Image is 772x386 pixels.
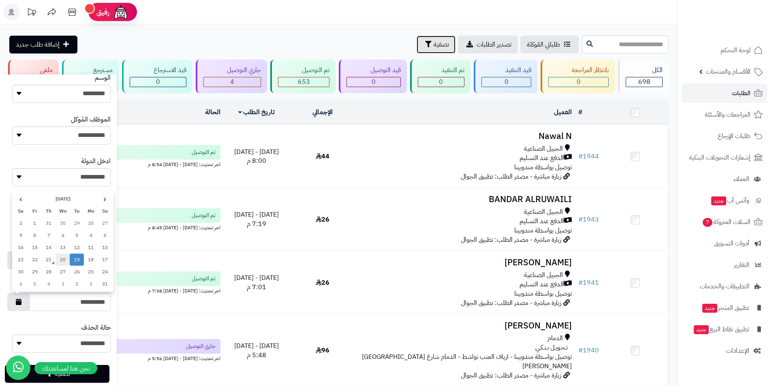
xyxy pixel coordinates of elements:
[718,130,751,142] span: طلبات الإرجاع
[434,40,449,49] span: تصفية
[337,60,408,93] a: قيد التوصيل 0
[359,321,572,331] h3: [PERSON_NAME]
[514,162,572,172] span: توصيل بواسطة مندوبينا
[56,266,70,278] td: 27
[28,229,42,241] td: 8
[578,345,599,355] a: #1940
[98,229,112,241] td: 3
[16,40,60,49] span: إضافة طلب جديد
[130,77,186,87] div: 0
[316,278,329,288] span: 26
[42,266,56,278] td: 28
[461,371,561,380] span: زيارة مباشرة - مصدر الطلب: تطبيق الجوال
[56,217,70,229] td: 30
[81,157,111,166] label: ادخل الدولة
[98,217,112,229] td: 27
[714,238,749,249] span: أدوات التسويق
[14,193,28,205] th: ›
[204,77,261,87] div: 4
[689,152,751,163] span: إشعارات التحويلات البنكية
[230,77,234,87] span: 4
[520,154,564,163] span: الدفع عند التسليم
[14,229,28,241] td: 9
[234,273,279,292] span: [DATE] - [DATE] 7:01 م
[98,241,112,254] td: 10
[702,216,751,228] span: السلات المتروكة
[14,266,28,278] td: 30
[682,298,767,318] a: تطبيق المتجرجديد
[362,352,572,371] span: توصيل بواسطة مندوبينا - ارياف العنب نواشط - الدمام شارع [GEOGRAPHIC_DATA][PERSON_NAME]
[547,334,563,343] span: الدمام
[638,77,650,87] span: 698
[28,193,98,205] th: [DATE]
[234,147,279,166] span: [DATE] - [DATE] 8:00 م
[539,60,617,93] a: بانتظار المراجعة 0
[721,45,751,56] span: لوحة التحكم
[578,151,583,161] span: #
[524,144,563,154] span: الجبيل الصناعية
[84,229,98,241] td: 4
[192,275,216,283] span: تم التوصيل
[524,207,563,217] span: الجبيل الصناعية
[84,241,98,254] td: 11
[316,151,329,161] span: 44
[28,278,42,290] td: 5
[42,278,56,290] td: 4
[372,77,376,87] span: 0
[472,60,539,93] a: قيد التنفيذ 0
[70,217,84,229] td: 29
[70,66,113,75] div: مسترجع
[700,281,749,292] span: التطبيقات والخدمات
[316,215,329,224] span: 26
[234,210,279,229] span: [DATE] - [DATE] 7:19 م
[98,205,112,217] th: Su
[42,241,56,254] td: 14
[520,36,579,53] a: طلباتي المُوكلة
[706,66,751,77] span: الأقسام والمنتجات
[312,107,333,117] a: الإجمالي
[98,193,112,205] th: ‹
[535,343,568,352] span: تـحـويـل بـنـكـي
[186,342,216,350] span: جاري التوصيل
[194,60,269,93] a: جاري التوصيل 4
[84,266,98,278] td: 25
[359,132,572,141] h3: Nawal N
[682,148,767,167] a: إشعارات التحويلات البنكية
[70,278,84,290] td: 2
[694,325,709,334] span: جديد
[347,77,400,87] div: 0
[359,258,572,267] h3: [PERSON_NAME]
[701,302,749,313] span: تطبيق المتجر
[14,205,28,217] th: Sa
[418,66,465,75] div: تم التنفيذ
[726,345,749,356] span: الإعدادات
[461,172,561,181] span: زيارة مباشرة - مصدر الطلب: تطبيق الجوال
[96,7,109,17] span: رفيق
[693,324,749,335] span: تطبيق نقاط البيع
[578,215,583,224] span: #
[439,77,443,87] span: 0
[682,212,767,232] a: السلات المتروكة7
[56,205,70,217] th: We
[192,211,216,220] span: تم التوصيل
[417,36,456,53] button: تصفية
[316,345,329,355] span: 96
[205,107,220,117] a: الحالة
[359,195,572,204] h3: BANDAR ALRUWAILI
[156,77,160,87] span: 0
[84,217,98,229] td: 28
[16,66,53,75] div: ملغي
[346,66,401,75] div: قيد التوصيل
[70,254,84,266] td: 19
[710,195,749,206] span: وآتس آب
[548,66,609,75] div: بانتظار المراجعة
[81,323,111,333] label: حالة الحذف
[269,60,337,93] a: تم التوصيل 653
[734,259,749,271] span: التقارير
[682,341,767,360] a: الإعدادات
[70,229,84,241] td: 5
[461,298,561,308] span: زيارة مباشرة - مصدر الطلب: تطبيق الجوال
[278,66,329,75] div: تم التوصيل
[682,105,767,124] a: المراجعات والأسئلة
[70,241,84,254] td: 12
